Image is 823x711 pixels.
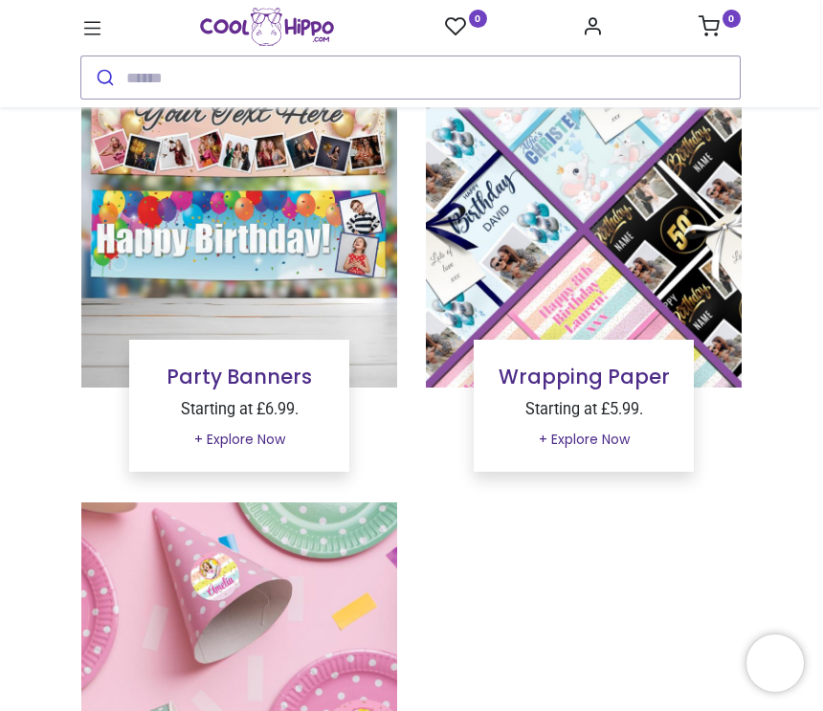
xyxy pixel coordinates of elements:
a: Account Info [582,21,603,36]
sup: 0 [469,10,487,28]
img: Cool Hippo [200,8,335,46]
a: + Explore Now [182,424,298,456]
a: Logo of Cool Hippo [200,8,335,46]
a: Wrapping Paper [499,363,670,390]
a: + Explore Now [526,424,642,456]
a: 0 [699,21,741,36]
a: Party Banners [167,363,312,390]
a: 0 [445,15,487,39]
iframe: Brevo live chat [746,634,804,692]
button: Submit [81,56,126,99]
sup: 0 [723,10,741,28]
p: Starting at £6.99. [145,399,334,421]
p: Starting at £5.99. [489,399,678,421]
